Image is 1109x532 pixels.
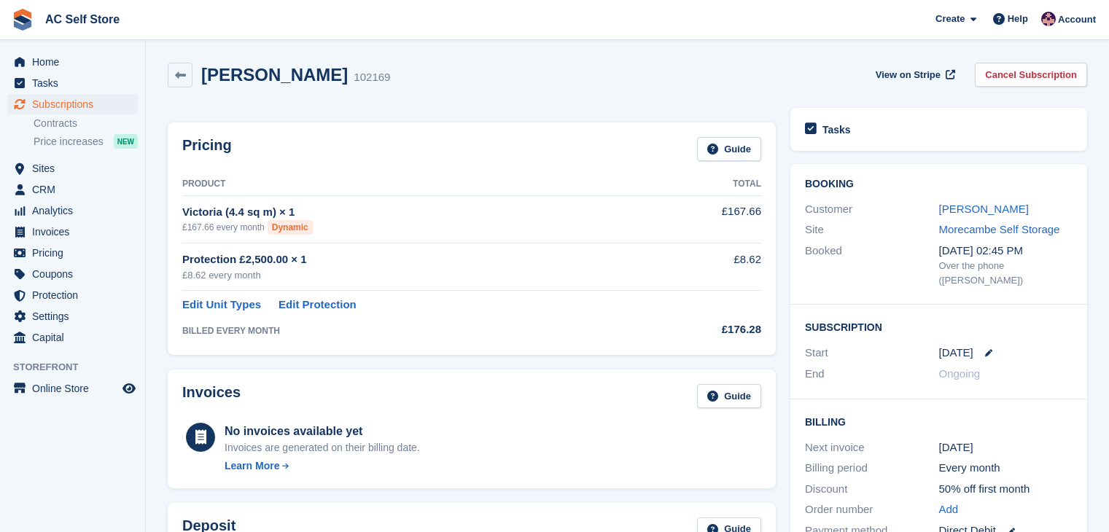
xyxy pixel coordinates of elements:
h2: Booking [805,179,1073,190]
span: Pricing [32,243,120,263]
div: Next invoice [805,439,939,456]
div: NEW [114,134,138,149]
a: Morecambe Self Storage [939,223,1060,235]
a: [PERSON_NAME] [939,203,1029,215]
div: £8.62 every month [182,268,654,283]
span: Help [1008,12,1028,26]
a: menu [7,52,138,72]
span: Home [32,52,120,72]
div: 50% off first month [939,481,1073,498]
a: Guide [697,384,761,408]
span: Protection [32,285,120,305]
div: Over the phone ([PERSON_NAME]) [939,259,1073,287]
span: Invoices [32,222,120,242]
a: menu [7,94,138,114]
span: Analytics [32,200,120,221]
div: Dynamic [268,220,313,235]
a: View on Stripe [870,63,958,87]
h2: Billing [805,414,1073,429]
div: £176.28 [654,321,761,338]
div: 102169 [354,69,390,86]
div: [DATE] [939,439,1073,456]
a: Cancel Subscription [975,63,1087,87]
h2: Tasks [822,123,851,136]
a: menu [7,243,138,263]
div: Victoria (4.4 sq m) × 1 [182,204,654,221]
span: Online Store [32,378,120,399]
span: Storefront [13,360,145,375]
a: menu [7,264,138,284]
a: Price increases NEW [34,133,138,149]
h2: Invoices [182,384,241,408]
div: Booked [805,243,939,288]
td: £167.66 [654,195,761,243]
span: Subscriptions [32,94,120,114]
th: Total [654,173,761,196]
h2: Pricing [182,137,232,161]
a: menu [7,200,138,221]
div: BILLED EVERY MONTH [182,324,654,337]
time: 2025-09-01 00:00:00 UTC [939,345,973,361]
h2: [PERSON_NAME] [201,65,348,85]
div: Every month [939,460,1073,477]
td: £8.62 [654,243,761,291]
a: menu [7,378,138,399]
a: menu [7,327,138,348]
img: stora-icon-8386f47178a22dfd0bd8f6a31ec36ba5ce8667c1dd55bd0f319d3a0aa187defe.svg [12,9,34,31]
div: £167.66 every month [182,220,654,235]
span: Create [935,12,965,26]
div: Order number [805,501,939,518]
span: Account [1058,12,1096,27]
div: Site [805,222,939,238]
th: Product [182,173,654,196]
a: menu [7,158,138,179]
a: menu [7,222,138,242]
div: No invoices available yet [225,423,420,440]
img: Ted Cox [1041,12,1056,26]
a: menu [7,306,138,326]
a: Guide [697,137,761,161]
div: Billing period [805,460,939,477]
div: Customer [805,201,939,218]
a: Contracts [34,117,138,130]
a: menu [7,285,138,305]
a: Edit Protection [279,297,357,313]
span: Sites [32,158,120,179]
h2: Subscription [805,319,1073,334]
a: menu [7,179,138,200]
span: Coupons [32,264,120,284]
span: Tasks [32,73,120,93]
div: Learn More [225,458,279,474]
span: View on Stripe [876,68,941,82]
div: Start [805,345,939,361]
div: Invoices are generated on their billing date. [225,440,420,455]
span: Settings [32,306,120,326]
div: End [805,366,939,383]
div: [DATE] 02:45 PM [939,243,1073,259]
a: menu [7,73,138,93]
div: Protection £2,500.00 × 1 [182,251,654,268]
span: CRM [32,179,120,200]
span: Capital [32,327,120,348]
a: Preview store [120,380,138,397]
div: Discount [805,481,939,498]
a: Add [939,501,959,518]
a: Learn More [225,458,420,474]
a: AC Self Store [39,7,125,31]
a: Edit Unit Types [182,297,261,313]
span: Ongoing [939,367,981,380]
span: Price increases [34,135,104,149]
